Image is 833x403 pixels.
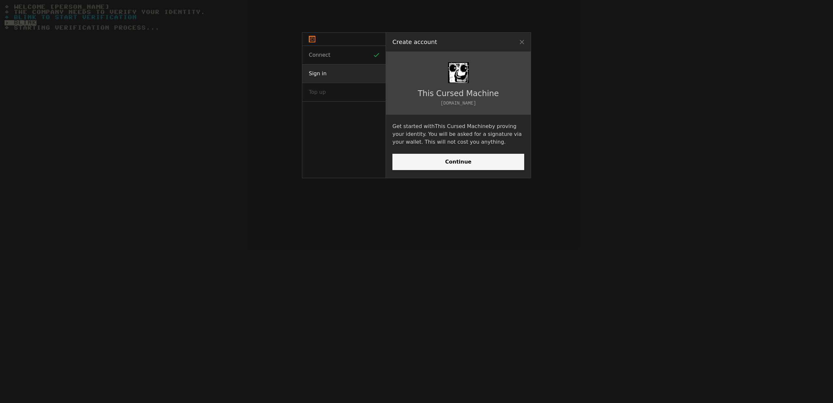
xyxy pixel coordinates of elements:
span: Sign in [309,71,379,76]
span: Connect [309,52,369,58]
div: [DOMAIN_NAME] [441,100,476,107]
button: Continue [392,154,524,170]
img: favicon.png [448,62,469,83]
span: Continue [445,159,471,165]
p: Get started with by proving your identity. You will be asked for a signature via your wallet. Thi... [392,122,524,146]
button: Close [516,36,528,48]
button: Sign in [302,64,386,83]
button: Connect [302,46,386,64]
span: This Cursed Machine [435,123,489,129]
div: This Cursed Machine [418,88,499,99]
h2: Create account [392,39,512,45]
